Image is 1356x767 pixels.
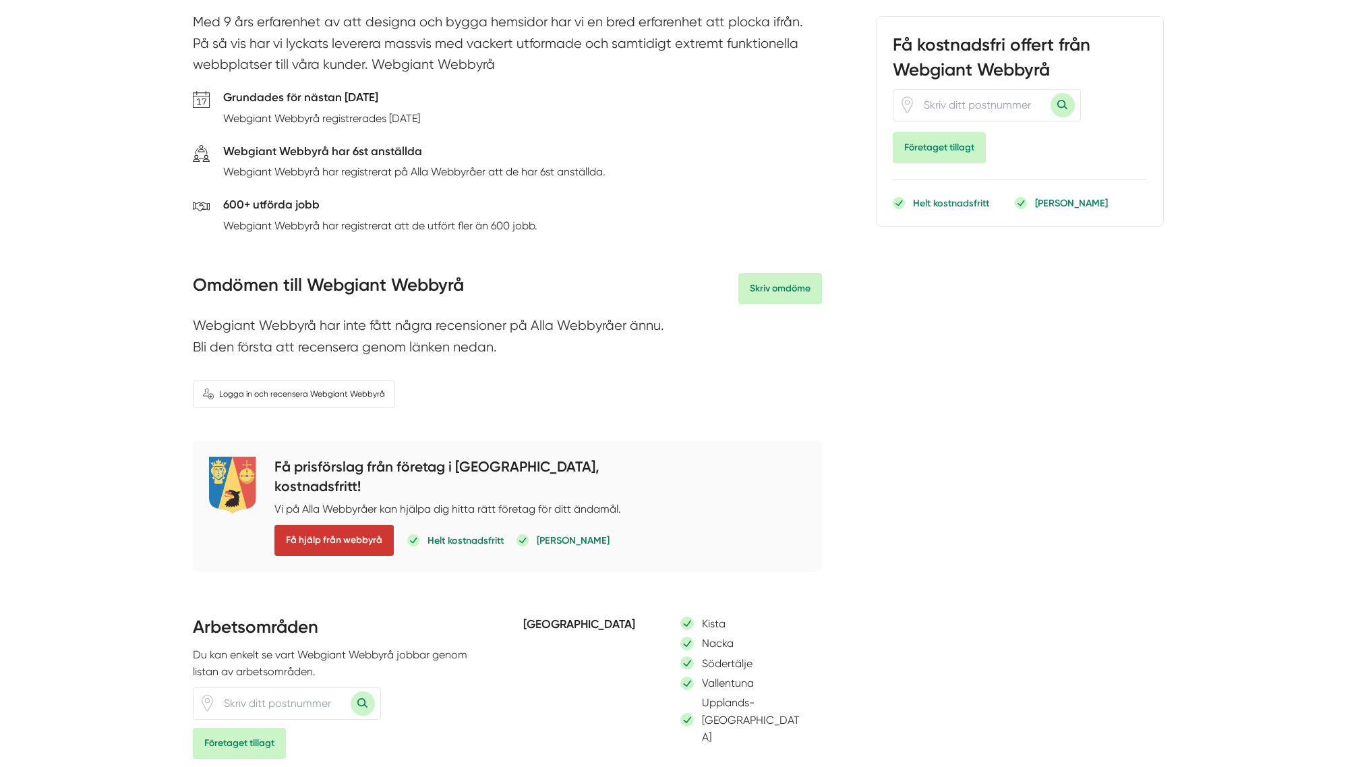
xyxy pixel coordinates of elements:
p: Vi på Alla Webbyråer kan hjälpa dig hitta rätt företag för ditt ändamål. [274,501,621,517]
p: Helt kostnadsfritt [913,196,989,210]
p: Webgiant Webbyrå har registrerat att de utfört fler än 600 jobb. [223,217,537,234]
p: [PERSON_NAME] [537,534,610,547]
a: Skriv omdöme [738,273,822,304]
span: Klicka för att använda din position. [899,96,916,113]
p: Webgiant Webbyrå registrerades [DATE] [223,110,420,127]
span: Få hjälp från webbyrå [274,525,394,556]
svg: Pin / Karta [899,96,916,113]
h3: Få kostnadsfri offert från Webgiant Webbyrå [893,33,1147,88]
p: Du kan enkelt se vart Webgiant Webbyrå jobbar genom listan av arbetsområden. [193,646,492,681]
: Företaget tillagt [893,132,986,163]
button: Sök med postnummer [1051,93,1075,117]
span: Logga in och recensera Webgiant Webbyrå [219,388,385,401]
h5: 600+ utförda jobb [223,196,537,217]
svg: Pin / Karta [199,695,216,712]
p: Södertälje [702,655,753,672]
p: Nacka [702,635,734,652]
h5: [GEOGRAPHIC_DATA] [523,615,648,637]
: Företaget tillagt [193,728,286,759]
input: Skriv ditt postnummer [216,688,351,719]
p: [PERSON_NAME] [1035,196,1108,210]
h5: Grundades för nästan [DATE] [223,88,420,110]
a: Logga in och recensera Webgiant Webbyrå [193,380,395,408]
p: Webgiant Webbyrå har registrerat på Alla Webbyråer att de har 6st anställda. [223,163,606,180]
p: Med 9 års erfarenhet av att designa och bygga hemsidor har vi en bred erfarenhet att plocka ifrån... [193,11,822,82]
h3: Arbetsområden [193,615,492,646]
p: Kista [702,615,726,632]
p: Vallentuna [702,675,754,691]
h3: Omdömen till Webgiant Webbyrå [193,273,464,304]
h5: Webgiant Webbyrå har 6st anställda [223,142,606,164]
input: Skriv ditt postnummer [916,89,1051,120]
p: Upplands-[GEOGRAPHIC_DATA] [702,694,805,745]
span: Klicka för att använda din position. [199,695,216,712]
button: Sök med postnummer [351,691,375,716]
p: Helt kostnadsfritt [428,534,504,547]
p: Webgiant Webbyrå har inte fått några recensioner på Alla Webbyråer ännu. Bli den första att recen... [193,315,822,364]
h4: Få prisförslag från företag i [GEOGRAPHIC_DATA], kostnadsfritt! [274,457,621,501]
